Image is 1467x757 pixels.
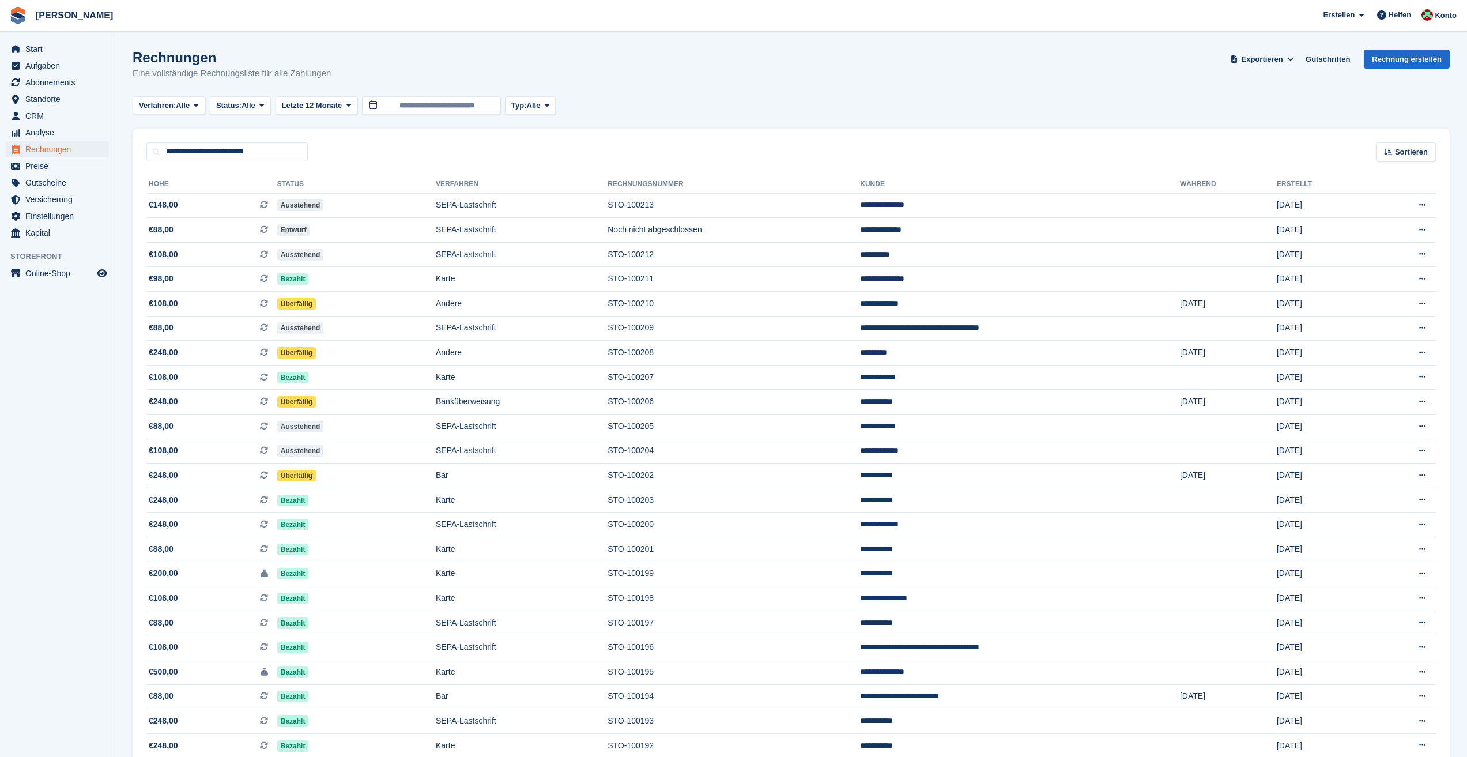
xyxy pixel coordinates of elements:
[149,371,178,383] span: €108,00
[436,193,608,218] td: SEPA-Lastschrift
[6,125,109,141] a: menu
[1180,175,1277,194] th: Während
[608,365,860,390] td: STO-100207
[31,6,118,25] a: [PERSON_NAME]
[1301,50,1355,69] a: Gutschriften
[1277,562,1371,586] td: [DATE]
[436,390,608,415] td: Banküberweisung
[608,292,860,317] td: STO-100210
[25,74,95,91] span: Abonnements
[1277,316,1371,341] td: [DATE]
[277,593,309,604] span: Bezahlt
[1421,9,1433,21] img: Maximilian Friedl
[1277,586,1371,611] td: [DATE]
[149,199,178,211] span: €148,00
[1277,292,1371,317] td: [DATE]
[25,225,95,241] span: Kapital
[608,513,860,537] td: STO-100200
[210,96,271,115] button: Status: Alle
[1180,390,1277,415] td: [DATE]
[277,298,316,310] span: Überfällig
[436,341,608,366] td: Andere
[277,372,309,383] span: Bezahlt
[608,439,860,464] td: STO-100204
[436,488,608,513] td: Karte
[25,208,95,224] span: Einstellungen
[277,396,316,408] span: Überfällig
[436,709,608,734] td: SEPA-Lastschrift
[608,562,860,586] td: STO-100199
[149,469,178,481] span: €248,00
[6,74,109,91] a: menu
[277,568,309,579] span: Bezahlt
[25,125,95,141] span: Analyse
[133,96,205,115] button: Verfahren: Alle
[277,740,309,752] span: Bezahlt
[216,100,242,111] span: Status:
[149,347,178,359] span: €248,00
[1277,390,1371,415] td: [DATE]
[608,488,860,513] td: STO-100203
[1277,660,1371,684] td: [DATE]
[277,175,436,194] th: Status
[277,470,316,481] span: Überfällig
[277,495,309,506] span: Bezahlt
[6,41,109,57] a: menu
[505,96,556,115] button: Typ: Alle
[608,415,860,439] td: STO-100205
[149,690,174,702] span: €88,00
[436,175,608,194] th: Verfahren
[149,224,174,236] span: €88,00
[149,592,178,604] span: €108,00
[1277,537,1371,562] td: [DATE]
[436,537,608,562] td: Karte
[149,740,178,752] span: €248,00
[277,666,309,678] span: Bezahlt
[1364,50,1450,69] a: Rechnung erstellen
[6,108,109,124] a: menu
[277,691,309,702] span: Bezahlt
[608,218,860,243] td: Noch nicht abgeschlossen
[1277,218,1371,243] td: [DATE]
[1277,684,1371,709] td: [DATE]
[436,316,608,341] td: SEPA-Lastschrift
[608,660,860,684] td: STO-100195
[1180,341,1277,366] td: [DATE]
[277,249,324,261] span: Ausstehend
[608,267,860,292] td: STO-100211
[1277,464,1371,488] td: [DATE]
[277,421,324,432] span: Ausstehend
[10,251,115,262] span: Storefront
[436,218,608,243] td: SEPA-Lastschrift
[608,611,860,635] td: STO-100197
[436,562,608,586] td: Karte
[277,199,324,211] span: Ausstehend
[436,267,608,292] td: Karte
[436,292,608,317] td: Andere
[860,175,1180,194] th: Kunde
[608,537,860,562] td: STO-100201
[1228,50,1296,69] button: Exportieren
[149,641,178,653] span: €108,00
[511,100,526,111] span: Typ:
[149,567,178,579] span: €200,00
[608,341,860,366] td: STO-100208
[436,635,608,660] td: SEPA-Lastschrift
[6,225,109,241] a: menu
[436,660,608,684] td: Karte
[25,191,95,208] span: Versicherung
[25,58,95,74] span: Aufgaben
[277,224,310,236] span: Entwurf
[1277,365,1371,390] td: [DATE]
[1242,54,1283,65] span: Exportieren
[1277,193,1371,218] td: [DATE]
[1277,439,1371,464] td: [DATE]
[608,586,860,611] td: STO-100198
[277,273,309,285] span: Bezahlt
[149,543,174,555] span: €88,00
[25,108,95,124] span: CRM
[1277,611,1371,635] td: [DATE]
[608,316,860,341] td: STO-100209
[436,242,608,267] td: SEPA-Lastschrift
[6,175,109,191] a: menu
